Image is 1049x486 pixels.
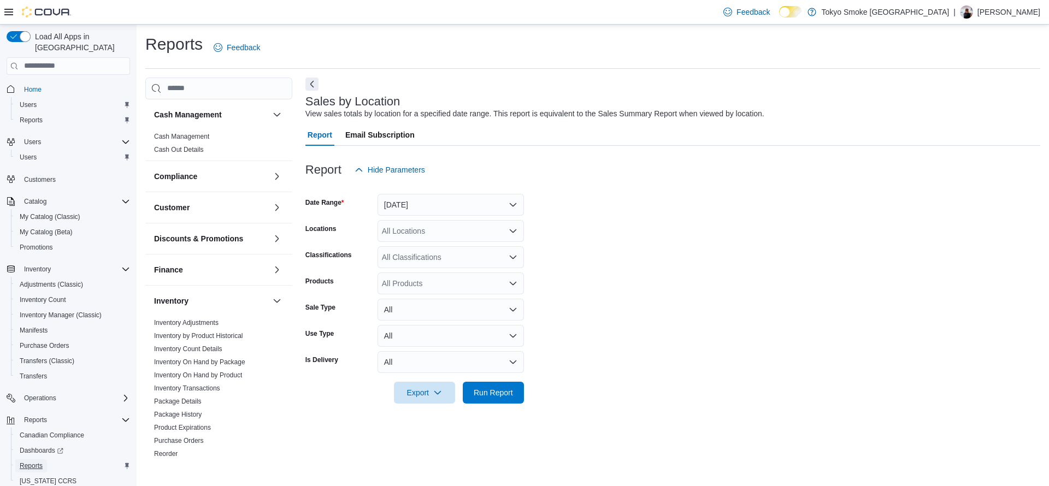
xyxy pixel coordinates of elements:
span: My Catalog (Classic) [15,210,130,223]
h3: Cash Management [154,109,222,120]
button: Transfers [11,369,134,384]
span: [US_STATE] CCRS [20,477,76,485]
button: All [378,351,524,373]
button: Hide Parameters [350,159,429,181]
span: Purchase Orders [154,436,204,445]
span: Home [24,85,42,94]
span: Adjustments (Classic) [15,278,130,291]
span: Customers [24,175,56,184]
a: Promotions [15,241,57,254]
a: Reorder [154,450,178,458]
button: All [378,299,524,321]
button: Run Report [463,382,524,404]
a: Customers [20,173,60,186]
a: Inventory by Product Historical [154,332,243,340]
button: [DATE] [378,194,524,216]
button: Inventory Count [11,292,134,307]
button: Cash Management [270,108,284,121]
label: Date Range [305,198,344,207]
h3: Sales by Location [305,95,400,108]
label: Sale Type [305,303,335,312]
button: Users [11,97,134,112]
button: Finance [154,264,268,275]
span: Load All Apps in [GEOGRAPHIC_DATA] [31,31,130,53]
span: Users [15,98,130,111]
span: Dashboards [15,444,130,457]
span: Home [20,82,130,96]
a: Cash Management [154,133,209,140]
span: Inventory by Product Historical [154,331,243,340]
button: Compliance [270,170,284,183]
a: Package Details [154,398,202,405]
a: Inventory On Hand by Product [154,371,242,379]
button: Open list of options [509,279,517,288]
label: Use Type [305,329,334,338]
span: Hide Parameters [368,164,425,175]
span: Users [24,138,41,146]
span: Inventory Transactions [154,384,220,393]
button: Catalog [2,194,134,209]
span: Operations [24,394,56,402]
span: Catalog [20,195,130,208]
button: Reports [11,112,134,128]
button: Customers [2,171,134,187]
a: My Catalog (Beta) [15,226,77,239]
h3: Discounts & Promotions [154,233,243,244]
span: Cash Management [154,132,209,141]
div: Glenn Cook [960,5,973,19]
a: Feedback [719,1,774,23]
input: Dark Mode [779,6,802,17]
span: Promotions [15,241,130,254]
button: Export [394,382,455,404]
span: Reports [20,116,43,125]
span: Reports [15,459,130,472]
button: Inventory [20,263,55,276]
button: Manifests [11,323,134,338]
a: Feedback [209,37,264,58]
button: Customer [154,202,268,213]
button: Promotions [11,240,134,255]
button: Open list of options [509,253,517,262]
a: Dashboards [11,443,134,458]
button: Canadian Compliance [11,428,134,443]
span: Feedback [736,7,770,17]
span: Customers [20,173,130,186]
span: Inventory Adjustments [154,318,219,327]
div: View sales totals by location for a specified date range. This report is equivalent to the Sales ... [305,108,764,120]
a: Inventory Count Details [154,345,222,353]
span: Purchase Orders [20,341,69,350]
span: Operations [20,392,130,405]
button: Adjustments (Classic) [11,277,134,292]
a: Product Expirations [154,424,211,431]
span: Export [400,382,449,404]
button: All [378,325,524,347]
a: Inventory On Hand by Package [154,358,245,366]
a: Transfers (Classic) [15,354,79,368]
span: Promotions [20,243,53,252]
button: Inventory Manager (Classic) [11,307,134,323]
span: Reports [15,114,130,127]
a: Cash Out Details [154,146,204,153]
div: Cash Management [145,130,292,161]
button: Reports [2,412,134,428]
button: Compliance [154,171,268,182]
span: Transfers [15,370,130,383]
button: Customer [270,201,284,214]
span: Reports [24,416,47,424]
button: Users [20,135,45,149]
h3: Customer [154,202,190,213]
p: Tokyo Smoke [GEOGRAPHIC_DATA] [822,5,950,19]
a: My Catalog (Classic) [15,210,85,223]
a: Users [15,98,41,111]
a: Purchase Orders [15,339,74,352]
span: Users [15,151,130,164]
span: Inventory [20,263,130,276]
button: My Catalog (Classic) [11,209,134,224]
button: Operations [2,390,134,406]
a: Dashboards [15,444,68,457]
a: Inventory Count [15,293,70,306]
span: Package Details [154,397,202,406]
button: Reports [20,413,51,426]
label: Is Delivery [305,355,338,364]
span: Run Report [474,387,513,398]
